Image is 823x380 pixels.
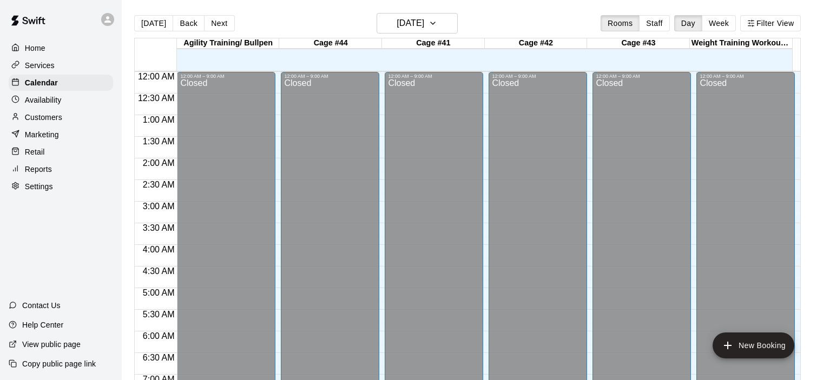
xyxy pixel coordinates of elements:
[140,266,177,276] span: 4:30 AM
[25,43,45,54] p: Home
[601,15,640,31] button: Rooms
[377,13,458,34] button: [DATE]
[9,144,113,160] a: Retail
[25,112,62,123] p: Customers
[25,95,62,105] p: Availability
[485,38,588,49] div: Cage #42
[9,178,113,195] a: Settings
[9,75,113,91] a: Calendar
[700,74,792,79] div: 12:00 AM – 9:00 AM
[135,72,177,81] span: 12:00 AM
[713,332,794,358] button: add
[279,38,382,49] div: Cage #44
[22,358,96,369] p: Copy public page link
[740,15,801,31] button: Filter View
[177,38,280,49] div: Agility Training/ Bullpen
[204,15,234,31] button: Next
[173,15,205,31] button: Back
[140,115,177,124] span: 1:00 AM
[674,15,702,31] button: Day
[25,181,53,192] p: Settings
[25,129,59,140] p: Marketing
[135,94,177,103] span: 12:30 AM
[9,109,113,125] a: Customers
[140,288,177,297] span: 5:00 AM
[140,353,177,362] span: 6:30 AM
[25,146,45,157] p: Retail
[9,126,113,143] a: Marketing
[702,15,736,31] button: Week
[639,15,670,31] button: Staff
[596,74,688,79] div: 12:00 AM – 9:00 AM
[22,300,61,311] p: Contact Us
[9,92,113,108] a: Availability
[22,339,81,350] p: View public page
[492,74,584,79] div: 12:00 AM – 9:00 AM
[140,158,177,168] span: 2:00 AM
[140,223,177,232] span: 3:30 AM
[140,180,177,189] span: 2:30 AM
[25,77,58,88] p: Calendar
[140,245,177,254] span: 4:00 AM
[388,74,480,79] div: 12:00 AM – 9:00 AM
[9,40,113,56] a: Home
[9,57,113,74] a: Services
[140,331,177,341] span: 6:00 AM
[284,74,376,79] div: 12:00 AM – 9:00 AM
[134,15,173,31] button: [DATE]
[397,16,424,31] h6: [DATE]
[25,164,52,175] p: Reports
[22,319,63,330] p: Help Center
[25,60,55,71] p: Services
[180,74,272,79] div: 12:00 AM – 9:00 AM
[9,161,113,177] a: Reports
[140,202,177,211] span: 3:00 AM
[140,310,177,319] span: 5:30 AM
[382,38,485,49] div: Cage #41
[140,137,177,146] span: 1:30 AM
[690,38,793,49] div: Weight Training Workout Area
[587,38,690,49] div: Cage #43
